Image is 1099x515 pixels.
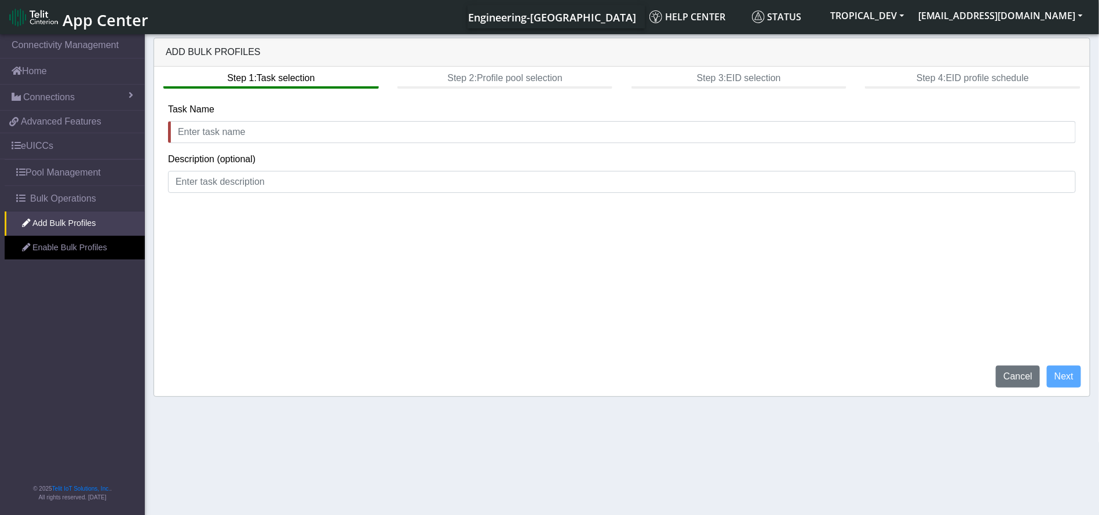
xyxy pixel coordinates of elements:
[5,160,145,185] a: Pool Management
[63,9,148,31] span: App Center
[1047,366,1081,388] button: Next
[747,5,824,28] a: Status
[163,67,378,89] btn: Step 1: Task selection
[9,5,147,30] a: App Center
[21,115,101,129] span: Advanced Features
[649,10,725,23] span: Help center
[468,10,636,24] span: Engineering-[GEOGRAPHIC_DATA]
[168,103,214,116] label: Task Name
[645,5,747,28] a: Help center
[5,236,145,260] a: Enable Bulk Profiles
[168,152,255,166] label: Description (optional)
[52,485,110,492] a: Telit IoT Solutions, Inc.
[30,192,96,206] span: Bulk Operations
[468,5,636,28] a: Your current platform instance
[154,38,1090,67] div: Add Bulk Profiles
[5,186,145,211] a: Bulk Operations
[824,5,911,26] button: TROPICAL_DEV
[649,10,662,23] img: knowledge.svg
[752,10,802,23] span: Status
[911,5,1090,26] button: [EMAIL_ADDRESS][DOMAIN_NAME]
[168,121,1076,143] input: Enter task name
[5,211,145,236] a: Add Bulk Profiles
[996,366,1040,388] button: Cancel
[23,90,75,104] span: Connections
[9,8,58,27] img: logo-telit-cinterion-gw-new.png
[168,171,1076,193] input: Enter task description
[752,10,765,23] img: status.svg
